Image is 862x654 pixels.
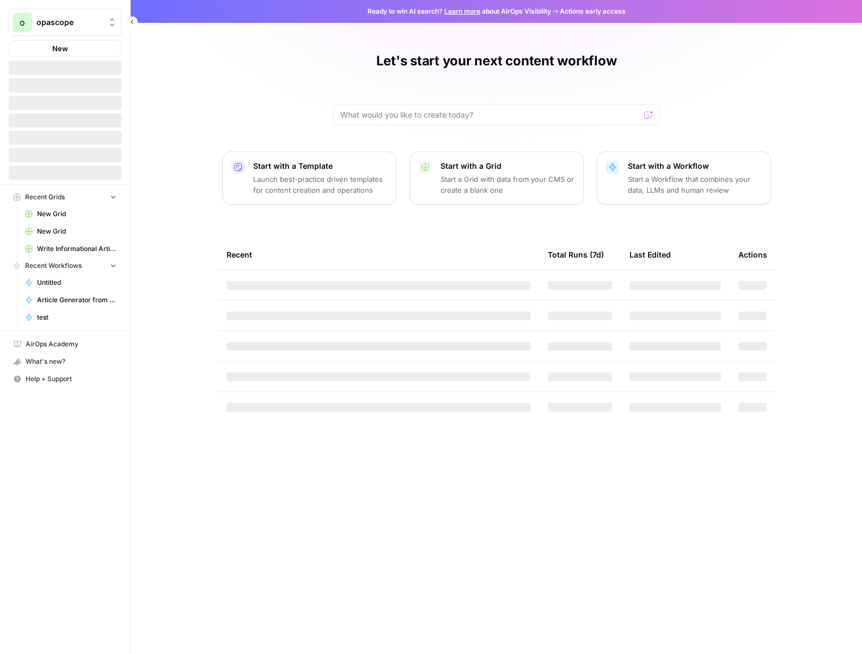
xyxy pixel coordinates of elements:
[253,161,387,172] p: Start with a Template
[9,9,121,36] button: Workspace: opascope
[409,151,584,205] button: Start with a GridStart a Grid with data from your CMS or create a blank one
[368,7,551,16] span: Ready to win AI search? about AirOps Visibility
[20,274,121,291] a: Untitled
[738,240,767,270] div: Actions
[37,278,117,288] span: Untitled
[340,109,640,120] input: What would you like to create today?
[20,291,121,309] a: Article Generator from KW
[9,335,121,353] a: AirOps Academy
[9,370,121,388] button: Help + Support
[628,161,762,172] p: Start with a Workflow
[20,16,25,29] span: o
[37,313,117,322] span: test
[9,353,121,370] button: What's new?
[20,205,121,223] a: New Grid
[444,7,480,15] a: Learn more
[253,174,387,195] p: Launch best-practice driven templates for content creation and operations
[441,174,574,195] p: Start a Grid with data from your CMS or create a blank one
[52,43,68,54] span: New
[25,192,65,202] span: Recent Grids
[441,161,574,172] p: Start with a Grid
[628,174,762,195] p: Start a Workflow that combines your data, LLMs and human review
[227,240,530,270] div: Recent
[9,189,121,205] button: Recent Grids
[222,151,396,205] button: Start with a TemplateLaunch best-practice driven templates for content creation and operations
[26,374,117,384] span: Help + Support
[20,309,121,326] a: test
[20,240,121,258] a: Write Informational Article
[25,261,82,271] span: Recent Workflows
[560,7,626,16] span: Actions early access
[9,40,121,57] button: New
[37,227,117,236] span: New Grid
[37,209,117,219] span: New Grid
[376,52,617,70] h1: Let's start your next content workflow
[597,151,771,205] button: Start with a WorkflowStart a Workflow that combines your data, LLMs and human review
[9,258,121,274] button: Recent Workflows
[26,339,117,349] span: AirOps Academy
[36,17,102,28] span: opascope
[37,295,117,305] span: Article Generator from KW
[37,244,117,254] span: Write Informational Article
[548,240,604,270] div: Total Runs (7d)
[629,240,671,270] div: Last Edited
[20,223,121,240] a: New Grid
